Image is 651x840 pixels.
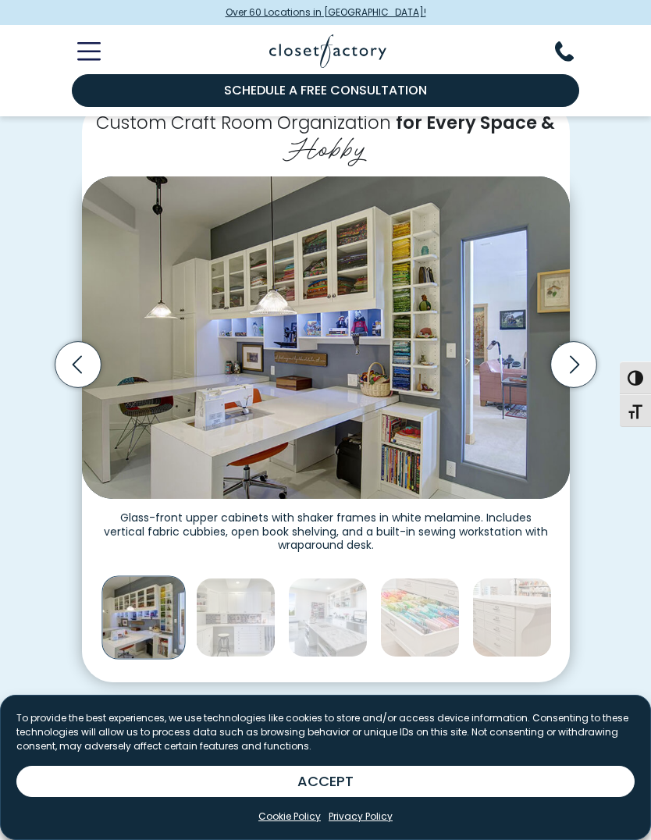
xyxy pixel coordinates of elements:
img: Craft island in Skye melamine with Shaker drawer fronts, marble-look countertop, and decorative p... [472,578,552,657]
a: Cookie Policy [258,810,321,824]
a: Privacy Policy [329,810,393,824]
button: ACCEPT [16,766,635,797]
button: Next slide [546,336,602,393]
img: Craft room organization with Glass-front upper cabinets with Shaker frames in White Chocolate mel... [101,575,185,659]
img: Custom craft room with craft station center island [288,578,368,657]
img: Craft White Chocolate Shaker cabinetry with flat file drawers, vertical paper slots, and a built-... [196,578,276,657]
span: Custom Craft Room Organization [96,110,391,135]
span: Over 60 Locations in [GEOGRAPHIC_DATA]! [226,5,426,20]
a: Schedule a Free Consultation [72,74,579,107]
button: Phone Number [555,41,592,62]
img: Fabric organization in craft room [380,578,460,657]
img: Craft room organization with Glass-front upper cabinets with Shaker frames in White Chocolate mel... [82,176,570,499]
p: To provide the best experiences, we use technologies like cookies to store and/or access device i... [16,711,635,753]
span: Hobby [283,123,368,167]
button: Previous slide [50,336,106,393]
button: Toggle Font size [620,394,651,427]
span: for Every Space & [396,110,555,135]
button: Toggle High Contrast [620,361,651,394]
figcaption: Glass-front upper cabinets with shaker frames in white melamine. Includes vertical fabric cubbies... [82,499,570,553]
button: Toggle Mobile Menu [59,42,101,61]
img: Closet Factory Logo [269,34,386,68]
